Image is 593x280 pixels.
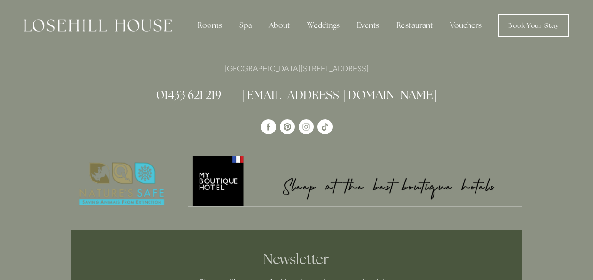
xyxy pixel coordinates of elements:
div: Weddings [300,16,347,35]
a: Vouchers [443,16,489,35]
div: Rooms [190,16,230,35]
a: TikTok [317,119,333,134]
img: My Boutique Hotel - Logo [188,154,522,206]
a: [EMAIL_ADDRESS][DOMAIN_NAME] [242,87,437,102]
a: Pinterest [280,119,295,134]
a: Book Your Stay [498,14,569,37]
div: Spa [232,16,259,35]
h2: Newsletter [123,251,471,268]
img: Nature's Safe - Logo [71,154,172,214]
div: Events [349,16,387,35]
img: Losehill House [24,19,172,32]
a: 01433 621 219 [156,87,221,102]
div: Restaurant [389,16,441,35]
p: [GEOGRAPHIC_DATA][STREET_ADDRESS] [71,62,522,75]
a: Instagram [299,119,314,134]
div: About [261,16,298,35]
a: Losehill House Hotel & Spa [261,119,276,134]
